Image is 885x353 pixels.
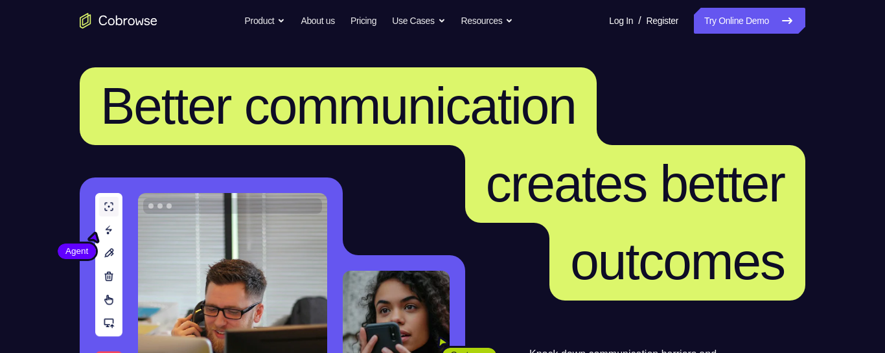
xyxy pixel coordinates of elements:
span: creates better [486,155,785,212]
span: / [638,13,641,28]
button: Resources [461,8,514,34]
span: outcomes [570,233,785,290]
a: Log In [609,8,633,34]
a: Pricing [351,8,376,34]
a: Try Online Demo [694,8,805,34]
button: Use Cases [392,8,445,34]
a: Go to the home page [80,13,157,28]
a: Register [647,8,678,34]
a: About us [301,8,334,34]
button: Product [245,8,286,34]
span: Better communication [100,77,576,135]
